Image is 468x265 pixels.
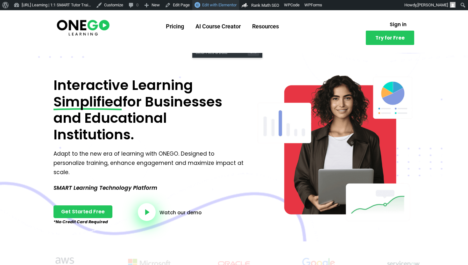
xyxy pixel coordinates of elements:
[246,18,285,35] a: Resources
[53,76,193,95] span: Interactive Learning
[251,3,279,8] span: Rank Math SEO
[53,94,123,110] span: Simplified
[53,183,246,193] p: SMART Learning Technology Platform
[160,210,202,215] a: Watch our demo
[417,3,448,7] span: [PERSON_NAME]
[382,18,414,31] a: Sign in
[390,22,407,27] span: Sign in
[366,31,414,45] a: Try for Free
[53,92,222,144] span: for Businesses and Educational Institutions.
[190,18,246,35] a: AI Course Creator
[53,205,112,218] a: Get Started Free
[202,3,237,7] span: Edit with Elementor
[53,149,246,177] p: Adapt to the new era of learning with ONEGO. Designed to personalize training, enhance engagement...
[160,18,190,35] a: Pricing
[53,219,108,225] em: *No Credit Card Required
[61,209,105,214] span: Get Started Free
[138,203,156,221] a: video-button
[375,35,405,40] span: Try for Free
